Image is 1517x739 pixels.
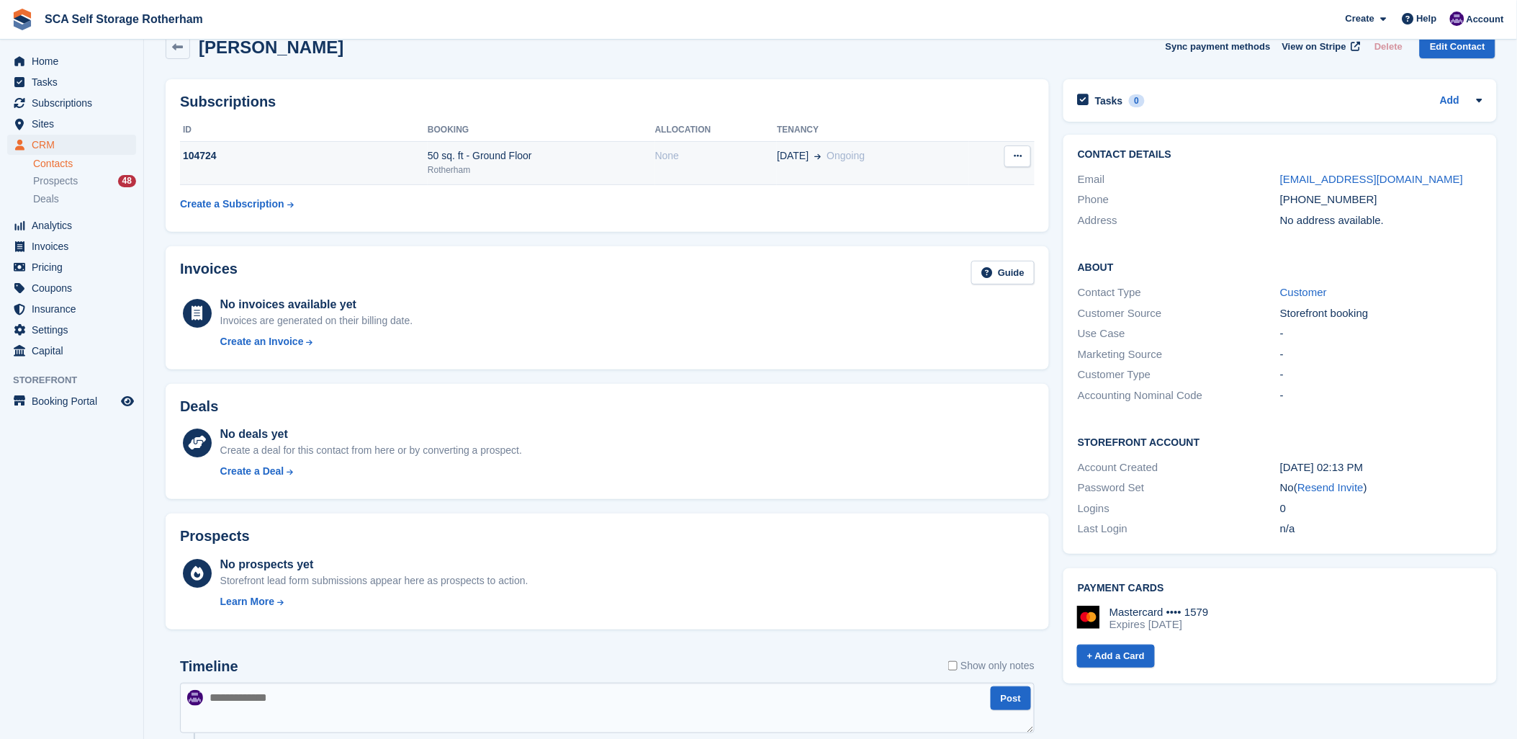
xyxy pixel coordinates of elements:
[7,135,136,155] a: menu
[1280,388,1482,404] div: -
[7,93,136,113] a: menu
[428,119,655,142] th: Booking
[1280,326,1482,342] div: -
[7,72,136,92] a: menu
[12,9,33,30] img: stora-icon-8386f47178a22dfd0bd8f6a31ec36ba5ce8667c1dd55bd0f319d3a0aa187defe.svg
[1078,521,1280,537] div: Last Login
[1109,618,1209,631] div: Expires [DATE]
[1078,480,1280,496] div: Password Set
[32,51,118,71] span: Home
[39,7,209,31] a: SCA Self Storage Rotherham
[180,528,250,545] h2: Prospects
[1078,388,1280,404] div: Accounting Nominal Code
[7,215,136,236] a: menu
[32,93,118,113] span: Subscriptions
[1078,285,1280,301] div: Contact Type
[1078,192,1280,208] div: Phone
[32,135,118,155] span: CRM
[1280,480,1482,496] div: No
[948,658,958,673] input: Show only notes
[1294,481,1367,493] span: ( )
[1440,93,1459,109] a: Add
[220,426,522,443] div: No deals yet
[1166,35,1271,58] button: Sync payment methods
[1420,35,1495,58] a: Edit Contact
[7,114,136,134] a: menu
[7,341,136,361] a: menu
[32,320,118,340] span: Settings
[1346,12,1374,26] span: Create
[1078,434,1482,449] h2: Storefront Account
[1467,12,1504,27] span: Account
[1095,94,1123,107] h2: Tasks
[187,690,203,706] img: Kelly Neesham
[220,464,284,479] div: Create a Deal
[7,299,136,319] a: menu
[180,261,238,285] h2: Invoices
[1129,94,1145,107] div: 0
[655,148,778,164] div: None
[7,391,136,411] a: menu
[32,278,118,298] span: Coupons
[180,94,1035,110] h2: Subscriptions
[118,175,136,187] div: 48
[32,299,118,319] span: Insurance
[180,119,428,142] th: ID
[32,257,118,277] span: Pricing
[13,373,143,388] span: Storefront
[1077,606,1100,629] img: Mastercard Logo
[220,573,528,588] div: Storefront lead form submissions appear here as prospects to action.
[220,296,413,313] div: No invoices available yet
[1417,12,1437,26] span: Help
[1109,606,1209,619] div: Mastercard •••• 1579
[32,236,118,256] span: Invoices
[220,594,274,609] div: Learn More
[1078,149,1482,161] h2: Contact Details
[1078,583,1482,594] h2: Payment cards
[1078,501,1280,517] div: Logins
[220,464,522,479] a: Create a Deal
[33,174,78,188] span: Prospects
[827,150,865,161] span: Ongoing
[428,148,655,164] div: 50 sq. ft - Ground Floor
[220,556,528,573] div: No prospects yet
[7,51,136,71] a: menu
[777,119,968,142] th: Tenancy
[1280,460,1482,476] div: [DATE] 02:13 PM
[32,215,118,236] span: Analytics
[1280,286,1327,298] a: Customer
[1280,367,1482,383] div: -
[33,174,136,189] a: Prospects 48
[1078,460,1280,476] div: Account Created
[7,278,136,298] a: menu
[1280,212,1482,229] div: No address available.
[7,236,136,256] a: menu
[7,257,136,277] a: menu
[1078,326,1280,342] div: Use Case
[991,686,1031,710] button: Post
[1450,12,1464,26] img: Kelly Neesham
[32,72,118,92] span: Tasks
[199,37,343,57] h2: [PERSON_NAME]
[1280,501,1482,517] div: 0
[220,594,528,609] a: Learn More
[1280,346,1482,363] div: -
[1078,305,1280,322] div: Customer Source
[220,334,413,349] a: Create an Invoice
[777,148,809,164] span: [DATE]
[1297,481,1364,493] a: Resend Invite
[180,191,294,218] a: Create a Subscription
[1078,367,1280,383] div: Customer Type
[32,391,118,411] span: Booking Portal
[1077,645,1155,668] a: + Add a Card
[180,197,284,212] div: Create a Subscription
[1280,173,1463,185] a: [EMAIL_ADDRESS][DOMAIN_NAME]
[7,320,136,340] a: menu
[1277,35,1364,58] a: View on Stripe
[32,114,118,134] span: Sites
[1280,305,1482,322] div: Storefront booking
[180,148,428,164] div: 104724
[180,658,238,675] h2: Timeline
[32,341,118,361] span: Capital
[220,443,522,458] div: Create a deal for this contact from here or by converting a prospect.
